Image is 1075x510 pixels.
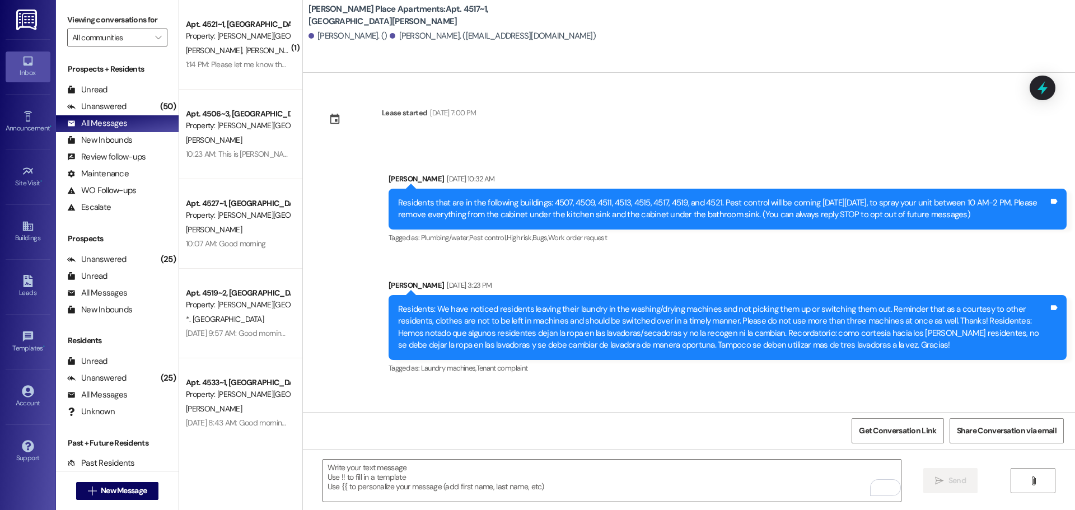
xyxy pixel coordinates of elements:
[67,101,127,113] div: Unanswered
[186,108,289,120] div: Apt. 4506~3, [GEOGRAPHIC_DATA][PERSON_NAME]
[186,18,289,30] div: Apt. 4521~1, [GEOGRAPHIC_DATA][PERSON_NAME]
[186,287,289,299] div: Apt. 4519~2, [GEOGRAPHIC_DATA][PERSON_NAME]
[186,328,719,338] div: [DATE] 9:57 AM: Good morning, I'm trying to get a hof emergency maintenance.The water is don't co...
[67,457,135,469] div: Past Residents
[323,460,901,502] textarea: To enrich screen reader interactions, please activate Accessibility in Grammarly extension settings
[67,406,115,418] div: Unknown
[398,197,1049,221] div: Residents that are in the following buildings: 4507, 4509, 4511, 4513, 4515, 4517, 4519, and 4521...
[186,314,264,324] span: *. [GEOGRAPHIC_DATA]
[427,107,476,119] div: [DATE] 7:00 PM
[859,425,936,437] span: Get Conversation Link
[72,29,149,46] input: All communities
[532,233,548,242] span: Bugs ,
[56,335,179,347] div: Residents
[67,304,132,316] div: New Inbounds
[309,30,387,42] div: [PERSON_NAME]. ()
[950,418,1064,443] button: Share Conversation via email
[6,327,50,357] a: Templates •
[56,233,179,245] div: Prospects
[67,185,136,196] div: WO Follow-ups
[158,369,179,387] div: (25)
[186,224,242,235] span: [PERSON_NAME]
[923,468,978,493] button: Send
[398,303,1049,352] div: Residents: We have noticed residents leaving their laundry in the washing/drying machines and not...
[948,475,966,486] span: Send
[6,272,50,302] a: Leads
[6,437,50,467] a: Support
[186,238,266,249] div: 10:07 AM: Good morning
[421,363,476,373] span: Laundry machines ,
[155,33,161,42] i: 
[1029,476,1037,485] i: 
[56,437,179,449] div: Past + Future Residents
[186,198,289,209] div: Apt. 4527~1, [GEOGRAPHIC_DATA][PERSON_NAME]
[186,209,289,221] div: Property: [PERSON_NAME][GEOGRAPHIC_DATA] Apartments
[186,389,289,400] div: Property: [PERSON_NAME][GEOGRAPHIC_DATA] Apartments
[67,168,129,180] div: Maintenance
[101,485,147,497] span: New Message
[444,173,494,185] div: [DATE] 10:32 AM
[935,476,943,485] i: 
[158,251,179,268] div: (25)
[444,410,490,422] div: [DATE] 2:27 PM
[6,382,50,412] a: Account
[389,360,1067,376] div: Tagged as:
[56,63,179,75] div: Prospects + Residents
[382,107,428,119] div: Lease started
[245,45,301,55] span: [PERSON_NAME]
[67,134,132,146] div: New Inbounds
[67,11,167,29] label: Viewing conversations for
[186,135,242,145] span: [PERSON_NAME]
[852,418,943,443] button: Get Conversation Link
[67,254,127,265] div: Unanswered
[186,404,242,414] span: [PERSON_NAME]
[186,120,289,132] div: Property: [PERSON_NAME][GEOGRAPHIC_DATA] Apartments
[16,10,39,30] img: ResiDesk Logo
[186,299,289,311] div: Property: [PERSON_NAME][GEOGRAPHIC_DATA] Apartments
[67,151,146,163] div: Review follow-ups
[186,418,579,428] div: [DATE] 8:43 AM: Good morning, I was wondering if I could get a temporary parking pass for unit 45...
[476,363,528,373] span: Tenant complaint
[67,355,107,367] div: Unread
[186,30,289,42] div: Property: [PERSON_NAME][GEOGRAPHIC_DATA] Apartments
[6,162,50,192] a: Site Visit •
[186,45,245,55] span: [PERSON_NAME]
[43,343,45,350] span: •
[67,287,127,299] div: All Messages
[67,84,107,96] div: Unread
[469,233,507,242] span: Pest control ,
[6,52,50,82] a: Inbox
[389,230,1067,246] div: Tagged as:
[421,233,469,242] span: Plumbing/water ,
[186,59,397,69] div: 1:14 PM: Please let me know that fee has been taken off thank you
[6,217,50,247] a: Buildings
[67,118,127,129] div: All Messages
[67,372,127,384] div: Unanswered
[507,233,533,242] span: High risk ,
[444,279,492,291] div: [DATE] 3:23 PM
[389,173,1067,189] div: [PERSON_NAME]
[88,486,96,495] i: 
[186,149,628,159] div: 10:23 AM: This is [PERSON_NAME]. Im reaching out to let you know ill be putting money order in ma...
[40,177,42,185] span: •
[76,482,159,500] button: New Message
[157,98,179,115] div: (50)
[389,410,1067,425] div: [PERSON_NAME]
[309,3,532,27] b: [PERSON_NAME] Place Apartments: Apt. 4517~1, [GEOGRAPHIC_DATA][PERSON_NAME]
[548,233,607,242] span: Work order request
[67,270,107,282] div: Unread
[390,30,596,42] div: [PERSON_NAME]. ([EMAIL_ADDRESS][DOMAIN_NAME])
[50,123,52,130] span: •
[186,377,289,389] div: Apt. 4533~1, [GEOGRAPHIC_DATA][PERSON_NAME]
[957,425,1057,437] span: Share Conversation via email
[67,389,127,401] div: All Messages
[389,279,1067,295] div: [PERSON_NAME]
[67,202,111,213] div: Escalate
